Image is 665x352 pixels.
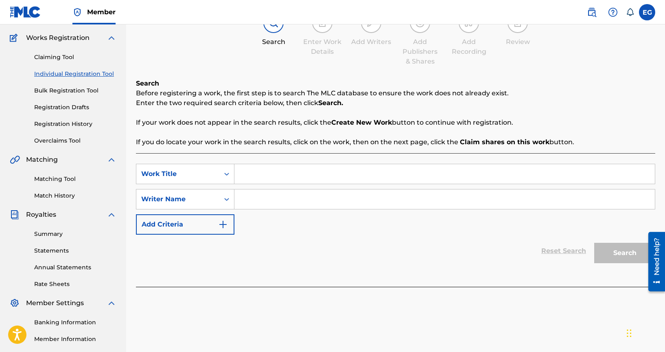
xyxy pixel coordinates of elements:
[642,229,665,295] iframe: Resource Center
[627,321,632,345] div: Drag
[584,4,600,20] a: Public Search
[331,119,392,126] strong: Create New Work
[34,318,116,327] a: Banking Information
[497,37,538,47] div: Review
[72,7,82,17] img: Top Rightsholder
[26,155,58,165] span: Matching
[141,194,214,204] div: Writer Name
[400,37,440,66] div: Add Publishers & Shares
[34,86,116,95] a: Bulk Registration Tool
[626,8,634,16] div: Notifications
[136,79,159,87] b: Search
[26,298,84,308] span: Member Settings
[10,210,20,220] img: Royalties
[107,155,116,165] img: expand
[107,298,116,308] img: expand
[448,37,489,57] div: Add Recording
[34,280,116,288] a: Rate Sheets
[624,313,665,352] iframe: Chat Widget
[605,4,621,20] div: Help
[136,214,234,235] button: Add Criteria
[34,120,116,128] a: Registration History
[253,37,294,47] div: Search
[318,99,343,107] strong: Search.
[639,4,655,20] div: User Menu
[107,33,116,43] img: expand
[34,246,116,255] a: Statements
[10,33,20,43] img: Works Registration
[136,137,655,147] p: If you do locate your work in the search results, click on the work, then on the next page, click...
[587,7,597,17] img: search
[34,263,116,272] a: Annual Statements
[136,98,655,108] p: Enter the two required search criteria below, then click
[34,335,116,343] a: Member Information
[34,103,116,112] a: Registration Drafts
[460,138,549,146] strong: Claim shares on this work
[107,210,116,220] img: expand
[34,230,116,238] a: Summary
[302,37,343,57] div: Enter Work Details
[34,136,116,145] a: Overclaims Tool
[136,164,655,267] form: Search Form
[26,33,90,43] span: Works Registration
[34,70,116,78] a: Individual Registration Tool
[10,298,20,308] img: Member Settings
[87,7,116,17] span: Member
[608,7,618,17] img: help
[351,37,392,47] div: Add Writers
[218,220,228,229] img: 9d2ae6d4665cec9f34b9.svg
[26,210,56,220] span: Royalties
[34,175,116,183] a: Matching Tool
[141,169,214,179] div: Work Title
[136,88,655,98] p: Before registering a work, the first step is to search The MLC database to ensure the work does n...
[34,53,116,62] a: Claiming Tool
[10,6,41,18] img: MLC Logo
[136,118,655,128] p: If your work does not appear in the search results, click the button to continue with registration.
[10,155,20,165] img: Matching
[34,191,116,200] a: Match History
